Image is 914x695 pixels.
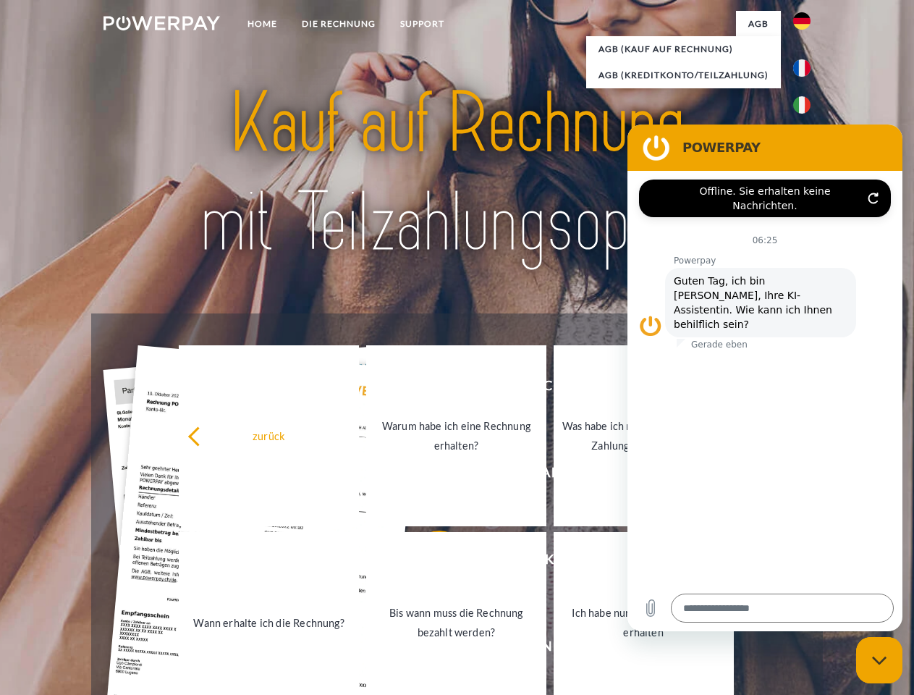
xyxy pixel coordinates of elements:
[554,345,734,526] a: Was habe ich noch offen, ist meine Zahlung eingegangen?
[856,637,902,683] iframe: Schaltfläche zum Öffnen des Messaging-Fensters; Konversation läuft
[138,69,776,277] img: title-powerpay_de.svg
[586,36,781,62] a: AGB (Kauf auf Rechnung)
[736,11,781,37] a: agb
[793,12,811,30] img: de
[187,612,350,632] div: Wann erhalte ich die Rechnung?
[289,11,388,37] a: DIE RECHNUNG
[793,59,811,77] img: fr
[627,125,902,631] iframe: Messaging-Fenster
[562,416,725,455] div: Was habe ich noch offen, ist meine Zahlung eingegangen?
[187,426,350,445] div: zurück
[562,603,725,642] div: Ich habe nur eine Teillieferung erhalten
[103,16,220,30] img: logo-powerpay-white.svg
[375,416,538,455] div: Warum habe ich eine Rechnung erhalten?
[375,603,538,642] div: Bis wann muss die Rechnung bezahlt werden?
[388,11,457,37] a: SUPPORT
[586,62,781,88] a: AGB (Kreditkonto/Teilzahlung)
[793,96,811,114] img: it
[235,11,289,37] a: Home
